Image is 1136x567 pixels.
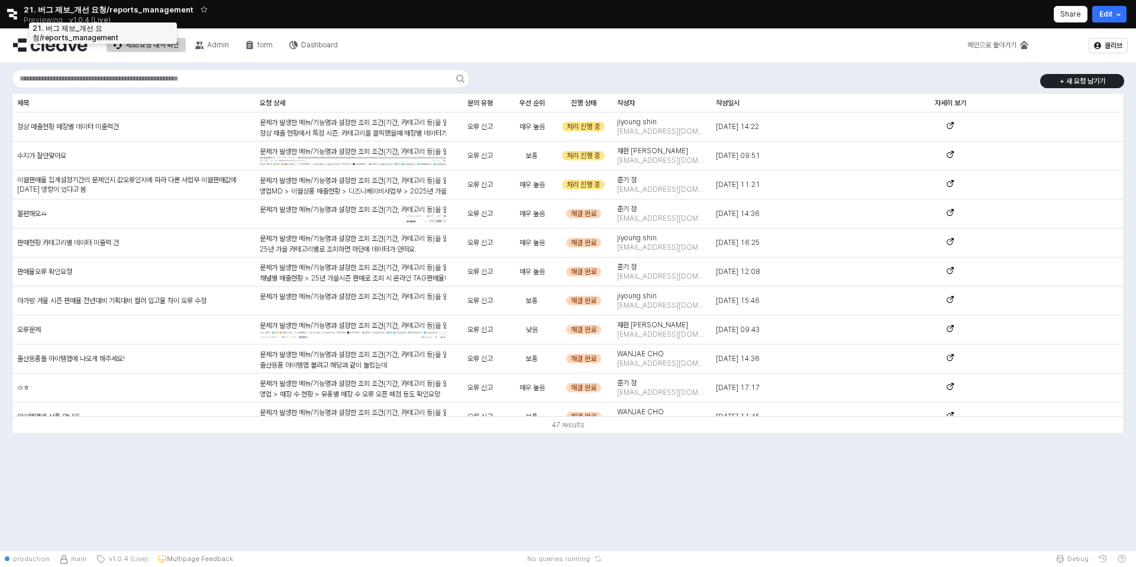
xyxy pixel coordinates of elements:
[716,354,760,363] span: [DATE] 14:36
[716,98,740,108] span: 작성일시
[571,325,596,334] span: 해결 완료
[260,360,446,371] p: 출산용품 아이템맵 볼려고 해당과 같이 눌렀는데
[71,554,86,563] span: main
[617,349,664,359] span: WANJAE CHO
[716,180,760,189] span: [DATE] 11:21
[257,41,273,49] div: form
[519,180,545,189] span: 매우 높음
[17,412,80,421] span: 아이템맵에 상품 안나옴
[17,325,41,334] span: 오류문제
[238,38,280,52] button: form
[260,244,446,254] p: 25년 가을 카테고리별로 조회하면 하단에 데이터가 안떠요.
[617,262,637,272] span: 준기 정
[17,296,206,305] span: 아가방 겨울 시즌 판매율 전년대비 기획대비 컬러 입고율 차이 오류 수정
[716,267,760,276] span: [DATE] 12:08
[526,151,538,160] span: 보통
[17,383,29,392] span: ㅇㅎ
[260,331,446,405] img: Y1YCfAzxBQCUBKpX+P2TBjX4dUOElAAAAAElFTkSuQmCC
[617,378,637,388] span: 준기 정
[106,38,186,52] button: 제보/요청 내역 확인
[571,267,596,276] span: 해결 완료
[617,291,657,301] span: jiyoung shin
[567,151,600,160] span: 처리 진행 중
[617,407,664,417] span: WANJAE CHO
[1105,41,1122,50] p: 클리브
[260,98,285,108] span: 요청 상세
[716,412,760,421] span: [DATE] 11:45
[63,12,117,28] button: Releases and History
[1093,550,1112,567] button: History
[1089,38,1128,53] button: 클리브
[467,267,493,276] span: 오류 신고
[617,320,688,330] span: 재환 [PERSON_NAME]
[24,4,193,15] span: 21. 버그 제보_개선 요청/reports_management
[260,389,446,400] p: 영업 > 매장 수 현황 > 유통별 매장 수 오류 오픈 폐점 등도 확인요망
[188,38,236,52] button: Admin
[260,186,446,196] p: 영업MD > 이월상품 매출현황 > 디즈니베이비사업부 > 2025년 가을이월 / 2025년 봄이월 판매율 값 오류
[617,243,706,252] span: [EMAIL_ADDRESS][DOMAIN_NAME]
[716,325,760,334] span: [DATE] 09:43
[17,98,29,108] span: 제목
[282,38,345,52] button: Dashboard
[617,127,706,136] span: [EMAIL_ADDRESS][DOMAIN_NAME]
[467,296,493,305] span: 오류 신고
[17,151,66,160] span: 수치가 잘안맞아요
[617,214,706,223] span: [EMAIL_ADDRESS][DOMAIN_NAME]
[571,383,596,392] span: 해결 완료
[301,41,338,49] div: Dashboard
[467,151,493,160] span: 오류 신고
[91,550,153,567] button: v1.0.4 (Live)
[467,180,493,189] span: 오류 신고
[571,238,596,247] span: 해결 완료
[716,209,760,218] span: [DATE] 14:36
[935,98,966,108] span: 자세히 보기
[526,325,538,334] span: 낮음
[1092,6,1127,22] button: Edit
[617,359,706,368] span: [EMAIL_ADDRESS][DOMAIN_NAME]
[260,320,446,563] div: 문제가 발생한 메뉴/기능명과 설정한 조회 조건(기간, 카테고리 등)을 알려주세요. 구체적으로 어떤 수치나 현상이 잘못되었고, 왜 오류라고 생각하시는지 설명해주세요. 올바른 결...
[526,354,538,363] span: 보통
[260,273,446,283] p: 채녈별 매출현황 > 25년 가을시즌 판매로 조회 시 온라인 TAG판매율이 100%를 초과하는 상태로 조회되고 있음
[17,122,119,131] span: 정상 매출현황 매장별 데이터 미출력건
[260,262,446,521] div: 문제가 발생한 메뉴/기능명과 설정한 조회 조건(기간, 카테고리 등)을 알려주세요. 구체적으로 어떤 수치나 현상이 잘못되었고, 왜 오류라고 생각하시는지 설명해주세요. 올바른 결...
[260,233,446,496] div: 문제가 발생한 메뉴/기능명과 설정한 조회 조건(기간, 카테고리 등)을 알려주세요. 구체적으로 어떤 수치나 현상이 잘못되었고, 왜 오류라고 생각하시는지 설명해주세요. 올바른 결...
[260,157,446,240] img: H8Kh4yS4wBatAAAAABJRU5ErkJggg==
[1054,6,1087,22] button: Share app
[617,388,706,397] span: [EMAIL_ADDRESS][DOMAIN_NAME]
[519,267,545,276] span: 매우 높음
[17,267,72,276] span: 판매율오류 확인요청
[467,354,493,363] span: 오류 신고
[716,238,760,247] span: [DATE] 16:25
[406,215,593,306] img: Gq5KwwAAAAZJREFUAwDX3Vs2HkVdKwAAAABJRU5ErkJggg==
[617,156,706,165] span: [EMAIL_ADDRESS][DOMAIN_NAME]
[12,416,1124,433] div: Table toolbar
[617,233,657,243] span: jiyoung shin
[260,128,446,138] p: 정상 매출 현황에서 특정 시즌, 카테고리를 클릭했을때 매장별 데이터가 떠야 하는데 데이터 출력이 안됩니다.
[260,349,446,541] div: 문제가 발생한 메뉴/기능명과 설정한 조회 조건(기간, 카테고리 등)을 알려주세요. 구체적으로 어떤 수치나 현상이 잘못되었고, 왜 오류라고 생각하시는지 설명해주세요. 올바른 결...
[17,209,47,218] span: 불편해오ㅛ
[960,38,1035,52] button: 메인으로 돌아가기
[467,325,493,334] span: 오류 신고
[571,412,596,421] span: 해결 완료
[617,175,637,185] span: 준기 정
[1051,550,1093,567] button: Debug
[716,383,760,392] span: [DATE] 17:17
[519,383,545,392] span: 매우 높음
[153,550,238,567] button: Multipage Feedback
[716,122,759,131] span: [DATE] 14:22
[467,412,493,421] span: 오류 신고
[260,117,446,298] div: 문제가 발생한 메뉴/기능명과 설정한 조회 조건(기간, 카테고리 등)을 알려주세요. 구체적으로 어떤 수치나 현상이 잘못되었고, 왜 오류라고 생각하시는지 설명해주세요. 올바른 결...
[260,215,446,309] p: 영업MD > 용품매출현황 > 24년 1년 실적조회가 안됨 안됨
[716,296,760,305] span: [DATE] 15:46
[69,15,111,25] p: v1.0.4 (Live)
[198,4,210,15] button: Add app to favorites
[567,122,600,131] span: 처리 진행 중
[716,151,760,160] span: [DATE] 09:51
[617,185,706,194] span: [EMAIL_ADDRESS][DOMAIN_NAME]
[617,146,688,156] span: 재환 [PERSON_NAME]
[467,122,493,131] span: 오류 신고
[527,554,590,563] span: No queries running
